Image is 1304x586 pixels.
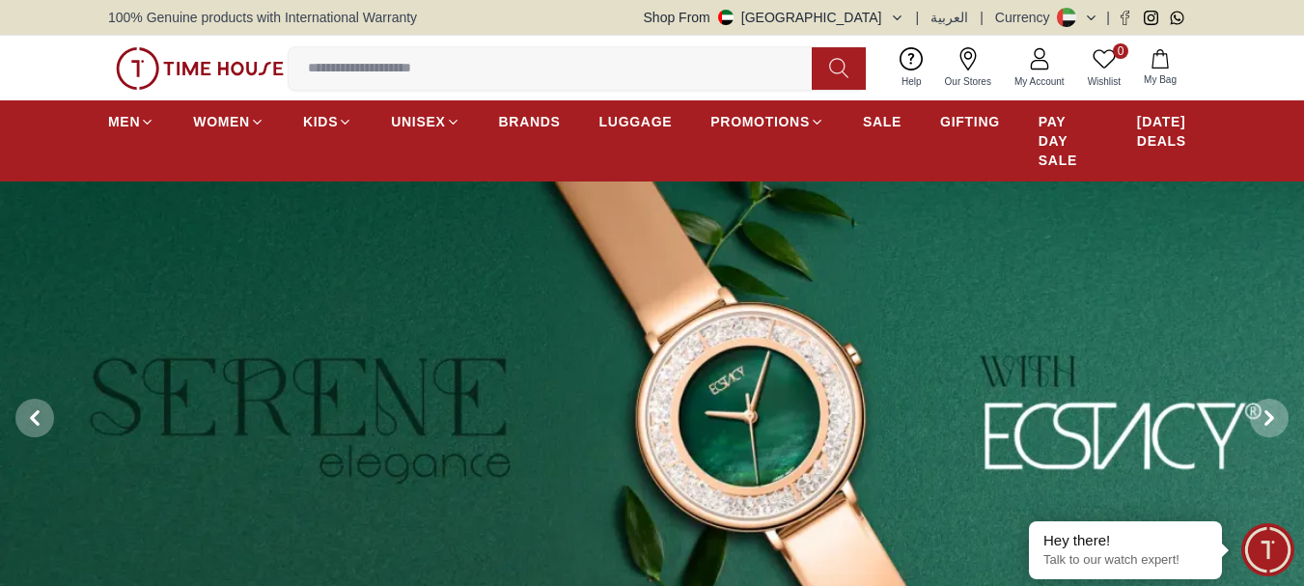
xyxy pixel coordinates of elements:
[1043,552,1207,569] p: Talk to our watch expert!
[599,112,673,131] span: LUGGAGE
[1039,104,1098,178] a: PAY DAY SALE
[644,8,904,27] button: Shop From[GEOGRAPHIC_DATA]
[303,112,338,131] span: KIDS
[940,104,1000,139] a: GIFTING
[980,8,984,27] span: |
[1170,11,1184,25] a: Whatsapp
[937,74,999,89] span: Our Stores
[1144,11,1158,25] a: Instagram
[1118,11,1132,25] a: Facebook
[995,8,1058,27] div: Currency
[1076,43,1132,93] a: 0Wishlist
[303,104,352,139] a: KIDS
[1136,72,1184,87] span: My Bag
[1132,45,1188,91] button: My Bag
[710,112,810,131] span: PROMOTIONS
[940,112,1000,131] span: GIFTING
[894,74,929,89] span: Help
[1039,112,1098,170] span: PAY DAY SALE
[933,43,1003,93] a: Our Stores
[718,10,734,25] img: United Arab Emirates
[391,112,445,131] span: UNISEX
[193,104,264,139] a: WOMEN
[916,8,920,27] span: |
[890,43,933,93] a: Help
[499,104,561,139] a: BRANDS
[499,112,561,131] span: BRANDS
[1007,74,1072,89] span: My Account
[1106,8,1110,27] span: |
[108,112,140,131] span: MEN
[1080,74,1128,89] span: Wishlist
[1137,104,1196,158] a: [DATE] DEALS
[930,8,968,27] button: العربية
[863,104,902,139] a: SALE
[116,47,284,90] img: ...
[1241,523,1294,576] div: Chat Widget
[108,8,417,27] span: 100% Genuine products with International Warranty
[108,104,154,139] a: MEN
[863,112,902,131] span: SALE
[599,104,673,139] a: LUGGAGE
[391,104,459,139] a: UNISEX
[710,104,824,139] a: PROMOTIONS
[1137,112,1196,151] span: [DATE] DEALS
[193,112,250,131] span: WOMEN
[1043,531,1207,550] div: Hey there!
[1113,43,1128,59] span: 0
